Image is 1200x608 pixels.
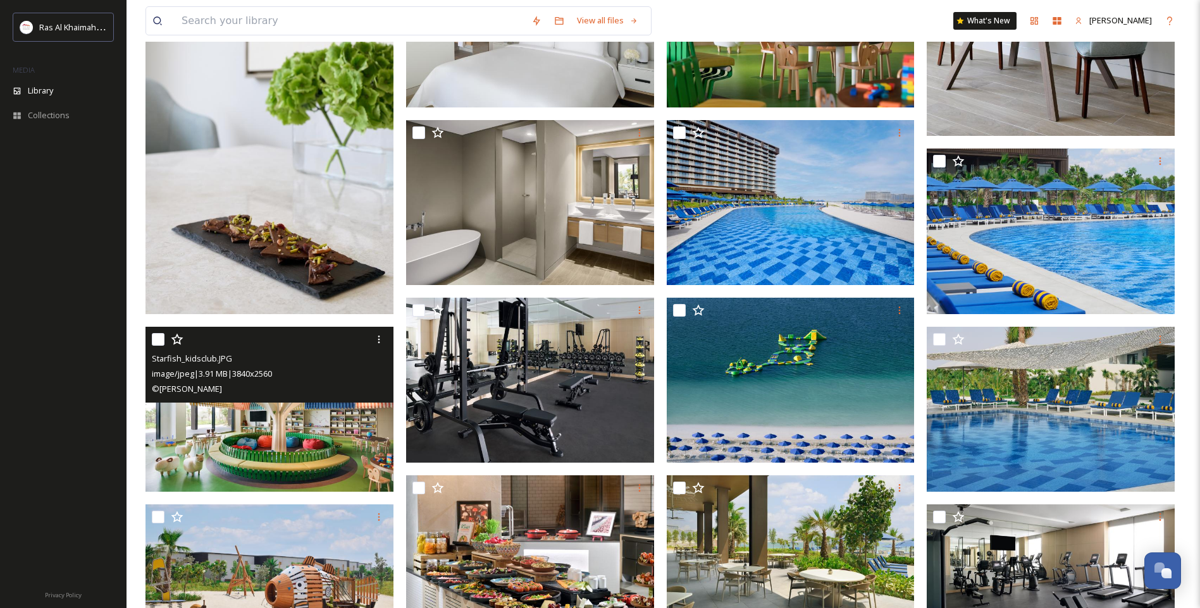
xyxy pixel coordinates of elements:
[927,326,1175,492] img: KidsPool.JPG
[953,12,1017,30] a: What's New
[152,368,272,379] span: image/jpeg | 3.91 MB | 3840 x 2560
[152,353,232,364] span: Starfish_kidsclub.JPG
[28,85,53,97] span: Library
[145,326,393,492] img: Starfish_kidsclub.JPG
[667,120,915,286] img: Pool.JPG
[927,149,1175,314] img: Pool_area.JPG
[1068,8,1158,33] a: [PERSON_NAME]
[13,65,35,75] span: MEDIA
[20,21,33,33] img: Logo_RAKTDA_RGB-01.png
[406,298,654,463] img: gym_weights.JPG
[1089,15,1152,26] span: [PERSON_NAME]
[1144,552,1181,589] button: Open Chat
[45,591,82,599] span: Privacy Policy
[175,7,525,35] input: Search your library
[406,120,654,286] img: Beachfront_AlMarjan_Bathroom.JPG
[667,298,915,463] img: FloatingWaterpark.JPG
[28,109,70,121] span: Collections
[45,587,82,602] a: Privacy Policy
[39,21,218,33] span: Ras Al Khaimah Tourism Development Authority
[152,383,222,394] span: © [PERSON_NAME]
[571,8,645,33] a: View all files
